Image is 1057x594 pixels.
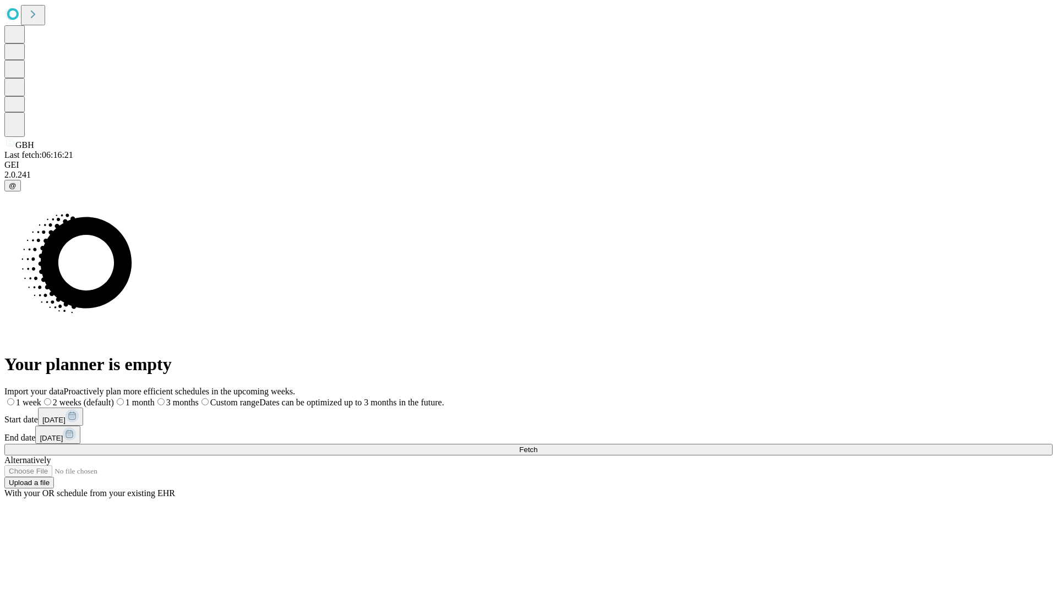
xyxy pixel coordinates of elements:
[4,387,64,396] span: Import your data
[44,398,51,405] input: 2 weeks (default)
[4,477,54,488] button: Upload a file
[64,387,295,396] span: Proactively plan more efficient schedules in the upcoming weeks.
[166,398,199,407] span: 3 months
[9,182,17,190] span: @
[4,444,1053,455] button: Fetch
[210,398,259,407] span: Custom range
[4,170,1053,180] div: 2.0.241
[38,408,83,426] button: [DATE]
[4,354,1053,375] h1: Your planner is empty
[519,446,537,454] span: Fetch
[15,140,34,150] span: GBH
[16,398,41,407] span: 1 week
[7,398,14,405] input: 1 week
[259,398,444,407] span: Dates can be optimized up to 3 months in the future.
[201,398,209,405] input: Custom rangeDates can be optimized up to 3 months in the future.
[157,398,165,405] input: 3 months
[4,426,1053,444] div: End date
[35,426,80,444] button: [DATE]
[40,434,63,442] span: [DATE]
[4,455,51,465] span: Alternatively
[117,398,124,405] input: 1 month
[4,180,21,191] button: @
[4,408,1053,426] div: Start date
[53,398,114,407] span: 2 weeks (default)
[4,160,1053,170] div: GEI
[4,150,73,159] span: Last fetch: 06:16:21
[126,398,155,407] span: 1 month
[4,488,175,498] span: With your OR schedule from your existing EHR
[42,416,66,424] span: [DATE]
